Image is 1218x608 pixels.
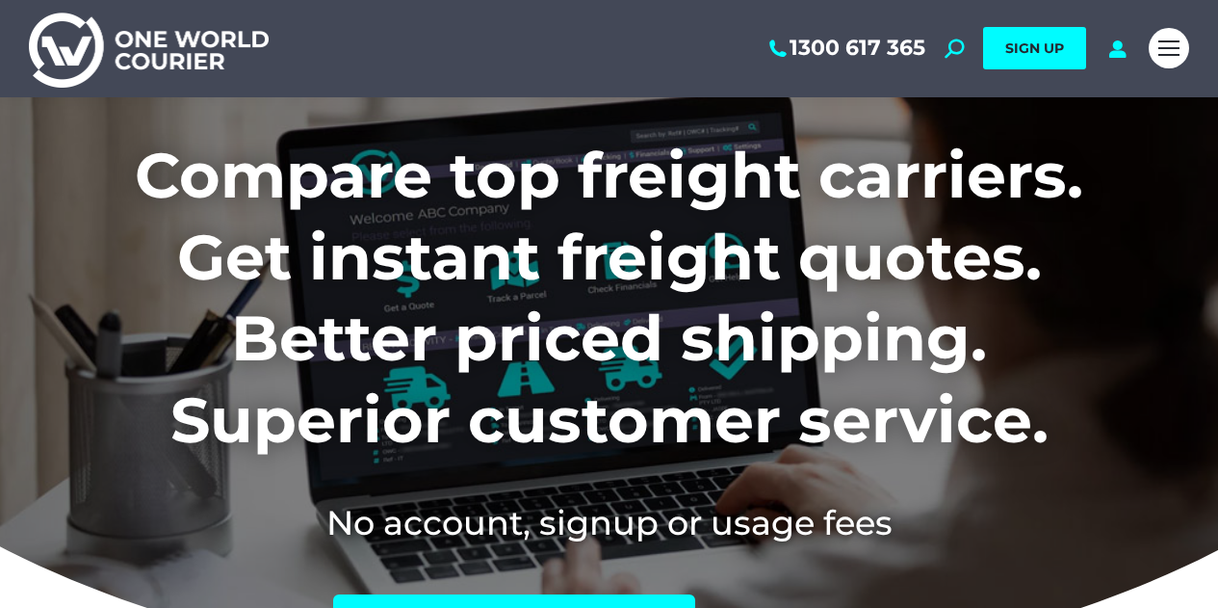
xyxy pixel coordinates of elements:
img: One World Courier [29,10,269,88]
a: 1300 617 365 [765,36,925,61]
a: SIGN UP [983,27,1086,69]
h1: Compare top freight carriers. Get instant freight quotes. Better priced shipping. Superior custom... [29,135,1189,461]
h2: No account, signup or usage fees [29,499,1189,546]
a: Mobile menu icon [1149,28,1189,68]
span: SIGN UP [1005,40,1064,57]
